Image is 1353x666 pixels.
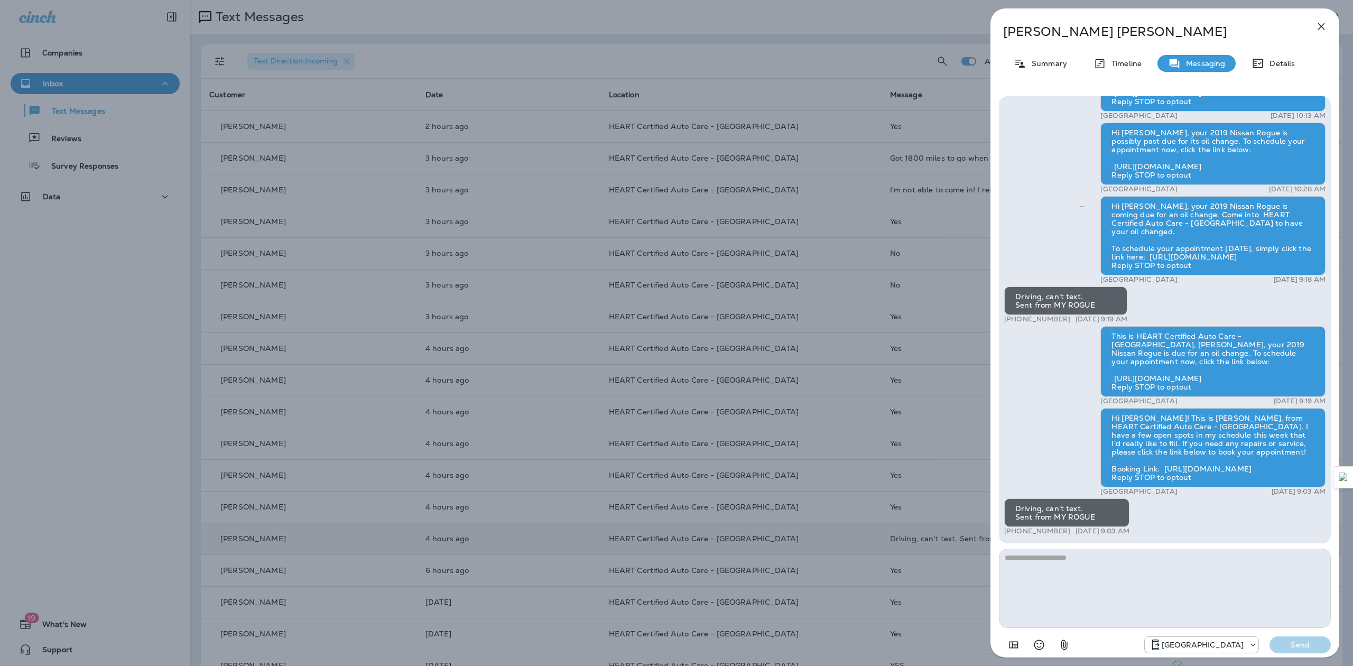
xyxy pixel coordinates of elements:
p: [GEOGRAPHIC_DATA] [1100,185,1177,193]
div: This is HEART Certified Auto Care - [GEOGRAPHIC_DATA], [PERSON_NAME], your 2019 Nissan Rogue is d... [1100,326,1326,397]
div: Driving, can't text. Sent from MY ROGUE [1004,286,1127,315]
p: Timeline [1106,59,1142,68]
p: [DATE] 9:03 AM [1076,527,1129,535]
div: Hi [PERSON_NAME]! This is [PERSON_NAME], from HEART Certified Auto Care - [GEOGRAPHIC_DATA]. I ha... [1100,408,1326,487]
p: [DATE] 9:19 AM [1076,315,1127,323]
div: +1 (847) 262-3704 [1145,639,1258,651]
p: Summary [1026,59,1067,68]
button: Add in a premade template [1003,634,1024,655]
img: Detect Auto [1339,473,1348,482]
p: [PERSON_NAME] [PERSON_NAME] [1003,24,1292,39]
p: [DATE] 9:18 AM [1274,275,1326,284]
p: [PHONE_NUMBER] [1004,315,1070,323]
p: [DATE] 10:13 AM [1271,112,1326,120]
p: [GEOGRAPHIC_DATA] [1100,112,1177,120]
p: [GEOGRAPHIC_DATA] [1162,641,1244,649]
p: Details [1264,59,1295,68]
div: Hi [PERSON_NAME], your 2019 Nissan Rogue is coming due for an oil change. Come into HEART Certifi... [1100,196,1326,275]
p: [DATE] 10:28 AM [1269,185,1326,193]
p: [GEOGRAPHIC_DATA] [1100,275,1177,284]
button: Select an emoji [1028,634,1050,655]
div: Driving, can't text. Sent from MY ROGUE [1004,498,1129,527]
p: [GEOGRAPHIC_DATA] [1100,487,1177,496]
p: Messaging [1181,59,1225,68]
p: [DATE] 9:03 AM [1272,487,1326,496]
p: [PHONE_NUMBER] [1004,527,1070,535]
p: [GEOGRAPHIC_DATA] [1100,397,1177,405]
div: Hi [PERSON_NAME], your 2019 Nissan Rogue is possibly past due for its oil change. To schedule you... [1100,123,1326,185]
p: [DATE] 9:19 AM [1274,397,1326,405]
span: Sent [1079,201,1085,210]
